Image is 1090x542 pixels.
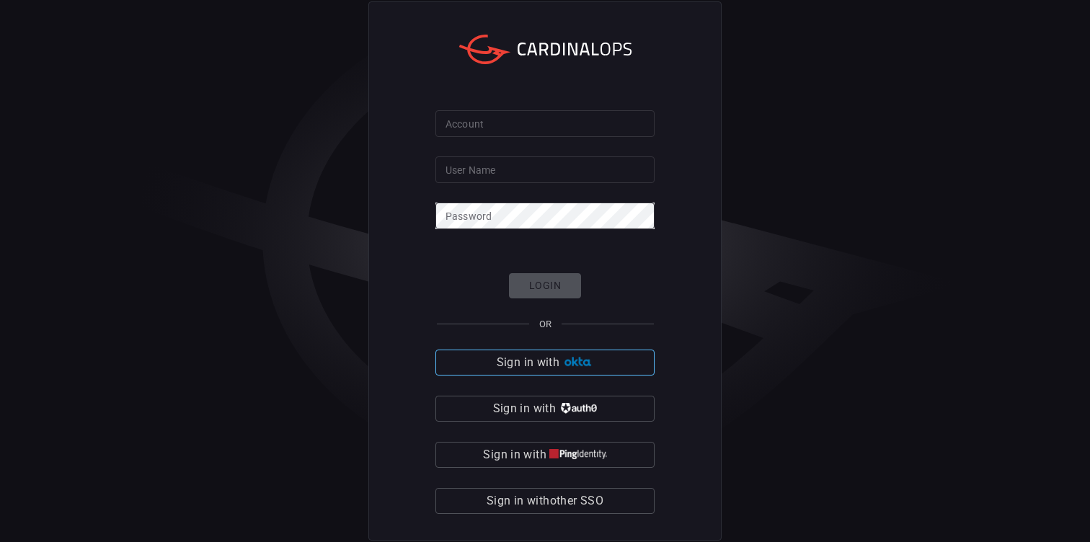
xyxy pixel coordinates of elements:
[559,403,597,414] img: vP8Hhh4KuCH8AavWKdZY7RZgAAAAASUVORK5CYII=
[539,319,551,329] span: OR
[435,396,655,422] button: Sign in with
[493,399,556,419] span: Sign in with
[435,488,655,514] button: Sign in withother SSO
[483,445,546,465] span: Sign in with
[487,491,603,511] span: Sign in with other SSO
[435,350,655,376] button: Sign in with
[497,352,559,373] span: Sign in with
[562,357,593,368] img: Ad5vKXme8s1CQAAAABJRU5ErkJggg==
[549,449,607,460] img: quu4iresuhQAAAABJRU5ErkJggg==
[435,110,655,137] input: Type your account
[435,442,655,468] button: Sign in with
[435,156,655,183] input: Type your user name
